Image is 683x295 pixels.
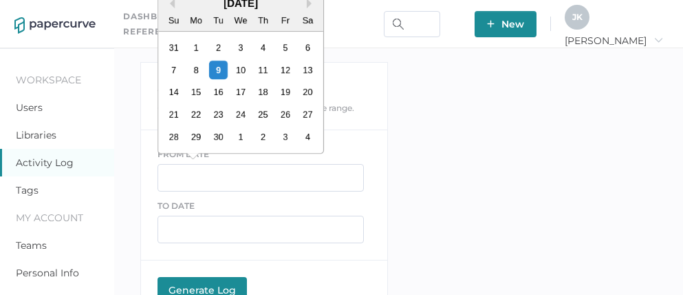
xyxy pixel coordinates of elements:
[653,35,663,45] i: arrow_right
[16,101,43,114] a: Users
[475,11,536,37] button: New
[158,201,195,211] span: TO DATE
[16,156,74,169] a: Activity Log
[253,61,272,79] div: Choose Thursday, September 11th, 2025
[186,61,205,79] div: Choose Monday, September 8th, 2025
[208,61,227,79] div: Choose Tuesday, September 9th, 2025
[208,128,227,146] div: Choose Tuesday, September 30th, 2025
[164,128,183,146] div: Choose Sunday, September 28th, 2025
[164,83,183,101] div: Choose Sunday, September 14th, 2025
[231,83,250,101] div: Choose Wednesday, September 17th, 2025
[276,11,294,30] div: Fr
[298,105,316,124] div: Choose Saturday, September 27th, 2025
[298,11,316,30] div: Sa
[208,105,227,124] div: Choose Tuesday, September 23rd, 2025
[186,83,205,101] div: Choose Monday, September 15th, 2025
[16,267,79,279] a: Personal Info
[572,12,583,22] span: J K
[231,39,250,57] div: Choose Wednesday, September 3rd, 2025
[231,61,250,79] div: Choose Wednesday, September 10th, 2025
[276,39,294,57] div: Choose Friday, September 5th, 2025
[162,37,318,148] div: month 2025-09
[186,128,205,146] div: Choose Monday, September 29th, 2025
[276,105,294,124] div: Choose Friday, September 26th, 2025
[16,184,39,196] a: Tags
[393,19,404,30] img: search.bf03fe8b.svg
[16,239,47,252] a: Teams
[208,39,227,57] div: Choose Tuesday, September 2nd, 2025
[298,128,316,146] div: Choose Saturday, October 4th, 2025
[276,83,294,101] div: Choose Friday, September 19th, 2025
[253,128,272,146] div: Choose Thursday, October 2nd, 2025
[253,11,272,30] div: Th
[123,24,187,39] a: References
[208,11,227,30] div: Tu
[164,105,183,124] div: Choose Sunday, September 21st, 2025
[231,128,250,146] div: Choose Wednesday, October 1st, 2025
[276,128,294,146] div: Choose Friday, October 3rd, 2025
[487,11,524,37] span: New
[186,105,205,124] div: Choose Monday, September 22nd, 2025
[231,105,250,124] div: Choose Wednesday, September 24th, 2025
[276,61,294,79] div: Choose Friday, September 12th, 2025
[164,11,183,30] div: Su
[164,39,183,57] div: Choose Sunday, August 31st, 2025
[14,17,96,34] img: papercurve-logo-colour.7244d18c.svg
[253,105,272,124] div: Choose Thursday, September 25th, 2025
[298,39,316,57] div: Choose Saturday, September 6th, 2025
[186,39,205,57] div: Choose Monday, September 1st, 2025
[253,83,272,101] div: Choose Thursday, September 18th, 2025
[208,83,227,101] div: Choose Tuesday, September 16th, 2025
[123,9,186,24] a: Dashboard
[298,61,316,79] div: Choose Saturday, September 13th, 2025
[565,34,663,47] span: [PERSON_NAME]
[164,61,183,79] div: Choose Sunday, September 7th, 2025
[16,129,56,141] a: Libraries
[384,11,440,37] input: Search Workspace
[186,11,205,30] div: Mo
[253,39,272,57] div: Choose Thursday, September 4th, 2025
[487,20,495,28] img: plus-white.e19ec114.svg
[298,83,316,101] div: Choose Saturday, September 20th, 2025
[231,11,250,30] div: We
